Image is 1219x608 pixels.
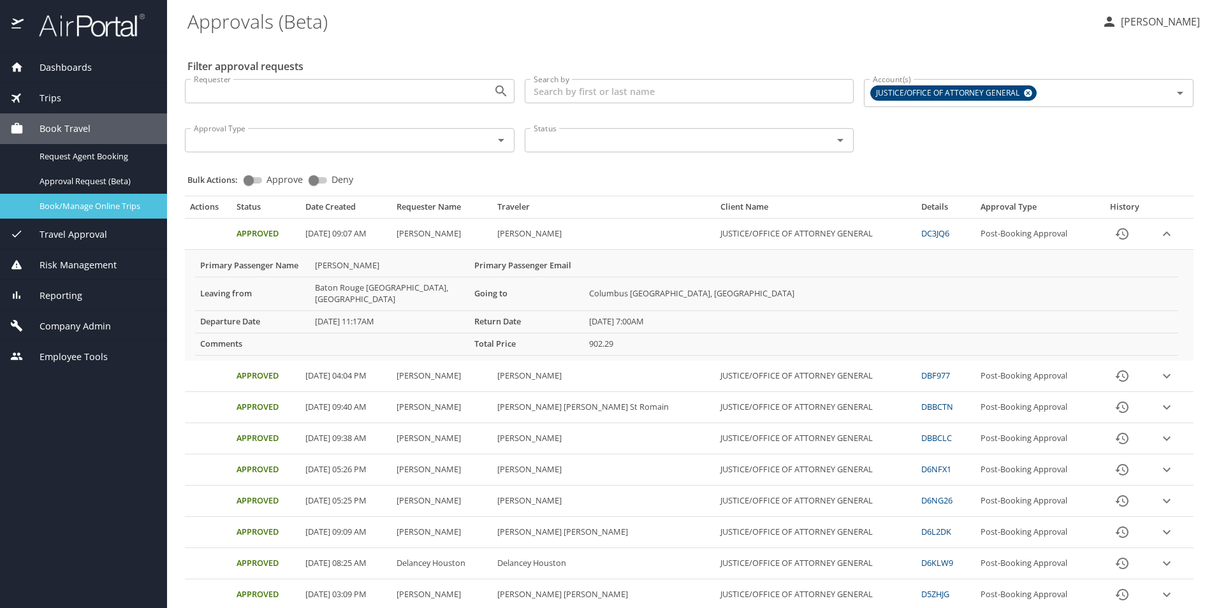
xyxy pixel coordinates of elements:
[24,350,108,364] span: Employee Tools
[975,517,1097,548] td: Post-Booking Approval
[1171,84,1189,102] button: Open
[1107,454,1137,485] button: History
[231,548,300,579] td: Approved
[300,361,391,392] td: [DATE] 04:04 PM
[492,201,715,218] th: Traveler
[231,423,300,454] td: Approved
[25,13,145,38] img: airportal-logo.png
[310,310,469,333] td: [DATE] 11:17AM
[1157,554,1176,573] button: expand row
[921,557,953,568] a: D6KLW9
[300,201,391,218] th: Date Created
[391,361,492,392] td: [PERSON_NAME]
[525,79,854,103] input: Search by first or last name
[921,370,950,381] a: DBF977
[300,392,391,423] td: [DATE] 09:40 AM
[870,85,1037,101] div: JUSTICE/OFFICE OF ATTORNEY GENERAL
[195,277,310,310] th: Leaving from
[300,454,391,486] td: [DATE] 05:26 PM
[300,423,391,454] td: [DATE] 09:38 AM
[300,517,391,548] td: [DATE] 09:09 AM
[1107,392,1137,423] button: History
[975,201,1097,218] th: Approval Type
[492,454,715,486] td: [PERSON_NAME]
[24,91,61,105] span: Trips
[469,255,584,277] th: Primary Passenger Email
[1107,486,1137,516] button: History
[715,392,916,423] td: JUSTICE/OFFICE OF ATTORNEY GENERAL
[391,517,492,548] td: [PERSON_NAME]
[715,423,916,454] td: JUSTICE/OFFICE OF ATTORNEY GENERAL
[975,548,1097,579] td: Post-Booking Approval
[584,310,1178,333] td: [DATE] 7:00AM
[921,495,953,506] a: D6NG26
[187,1,1091,41] h1: Approvals (Beta)
[492,361,715,392] td: [PERSON_NAME]
[715,219,916,250] td: JUSTICE/OFFICE OF ATTORNEY GENERAL
[921,463,951,475] a: D6NFX1
[187,56,303,76] h2: Filter approval requests
[391,548,492,579] td: Delancey Houston
[231,392,300,423] td: Approved
[871,87,1027,100] span: JUSTICE/OFFICE OF ATTORNEY GENERAL
[492,131,510,149] button: Open
[231,201,300,218] th: Status
[195,255,1178,356] table: More info for approvals
[1157,366,1176,386] button: expand row
[391,219,492,250] td: [PERSON_NAME]
[300,548,391,579] td: [DATE] 08:25 AM
[916,201,975,218] th: Details
[975,361,1097,392] td: Post-Booking Approval
[469,277,584,310] th: Going to
[1107,517,1137,547] button: History
[24,319,111,333] span: Company Admin
[231,361,300,392] td: Approved
[715,486,916,517] td: JUSTICE/OFFICE OF ATTORNEY GENERAL
[492,517,715,548] td: [PERSON_NAME] [PERSON_NAME]
[1157,491,1176,510] button: expand row
[24,61,92,75] span: Dashboards
[492,82,510,100] button: Open
[1097,10,1205,33] button: [PERSON_NAME]
[1157,585,1176,604] button: expand row
[24,228,107,242] span: Travel Approval
[24,289,82,303] span: Reporting
[975,392,1097,423] td: Post-Booking Approval
[310,255,469,277] td: [PERSON_NAME]
[1107,548,1137,579] button: History
[1157,398,1176,417] button: expand row
[195,310,310,333] th: Departure Date
[975,454,1097,486] td: Post-Booking Approval
[195,333,310,355] th: Comments
[975,423,1097,454] td: Post-Booking Approval
[300,486,391,517] td: [DATE] 05:25 PM
[1097,201,1152,218] th: History
[469,310,584,333] th: Return Date
[921,401,953,412] a: DBBCTN
[1157,460,1176,479] button: expand row
[391,454,492,486] td: [PERSON_NAME]
[187,174,248,185] p: Bulk Actions:
[975,486,1097,517] td: Post-Booking Approval
[24,258,117,272] span: Risk Management
[391,201,492,218] th: Requester Name
[40,175,152,187] span: Approval Request (Beta)
[715,201,916,218] th: Client Name
[1157,523,1176,542] button: expand row
[492,219,715,250] td: [PERSON_NAME]
[231,517,300,548] td: Approved
[715,361,916,392] td: JUSTICE/OFFICE OF ATTORNEY GENERAL
[1107,219,1137,249] button: History
[975,219,1097,250] td: Post-Booking Approval
[1117,14,1200,29] p: [PERSON_NAME]
[332,175,353,184] span: Deny
[300,219,391,250] td: [DATE] 09:07 AM
[492,423,715,454] td: [PERSON_NAME]
[715,548,916,579] td: JUSTICE/OFFICE OF ATTORNEY GENERAL
[195,255,310,277] th: Primary Passenger Name
[921,526,951,537] a: D6L2DK
[715,517,916,548] td: JUSTICE/OFFICE OF ATTORNEY GENERAL
[921,588,949,600] a: D5ZHJG
[1157,429,1176,448] button: expand row
[24,122,91,136] span: Book Travel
